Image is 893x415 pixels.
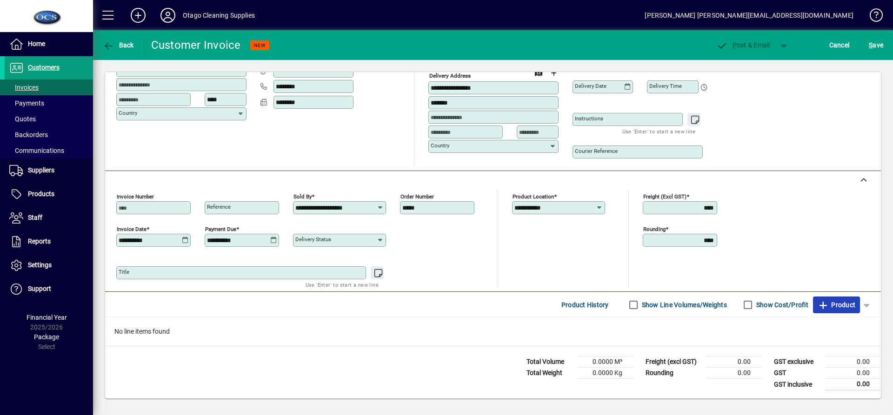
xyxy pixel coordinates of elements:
[645,8,853,23] div: [PERSON_NAME] [PERSON_NAME][EMAIL_ADDRESS][DOMAIN_NAME]
[643,193,686,200] mat-label: Freight (excl GST)
[27,314,67,321] span: Financial Year
[866,37,886,53] button: Save
[5,111,93,127] a: Quotes
[28,40,45,47] span: Home
[28,214,42,221] span: Staff
[531,65,546,80] a: View on map
[5,183,93,206] a: Products
[827,37,852,53] button: Cancel
[123,7,153,24] button: Add
[293,193,312,200] mat-label: Sold by
[151,38,241,53] div: Customer Invoice
[183,8,255,23] div: Otago Cleaning Supplies
[769,356,825,368] td: GST exclusive
[9,115,36,123] span: Quotes
[5,159,93,182] a: Suppliers
[9,131,48,138] span: Backorders
[34,333,59,341] span: Package
[558,296,613,313] button: Product History
[306,279,379,290] mat-hint: Use 'Enter' to start a new line
[863,2,881,32] a: Knowledge Base
[706,368,762,379] td: 0.00
[643,226,666,232] mat-label: Rounding
[641,368,706,379] td: Rounding
[578,368,633,379] td: 0.0000 Kg
[28,166,54,174] span: Suppliers
[561,297,609,312] span: Product History
[100,37,136,53] button: Back
[5,254,93,277] a: Settings
[93,37,144,53] app-page-header-button: Back
[28,64,60,71] span: Customers
[825,368,881,379] td: 0.00
[575,115,603,122] mat-label: Instructions
[716,41,770,49] span: ost & Email
[733,41,737,49] span: P
[829,38,850,53] span: Cancel
[641,356,706,368] td: Freight (excl GST)
[513,193,554,200] mat-label: Product location
[9,99,44,107] span: Payments
[5,95,93,111] a: Payments
[119,110,137,116] mat-label: Country
[5,79,93,95] a: Invoices
[431,142,449,149] mat-label: Country
[9,84,39,91] span: Invoices
[400,193,434,200] mat-label: Order number
[5,143,93,158] a: Communications
[712,37,775,53] button: Post & Email
[769,368,825,379] td: GST
[9,147,64,154] span: Communications
[5,206,93,230] a: Staff
[28,261,52,269] span: Settings
[769,379,825,390] td: GST inclusive
[825,356,881,368] td: 0.00
[295,236,331,243] mat-label: Delivery status
[5,277,93,301] a: Support
[117,226,147,232] mat-label: Invoice date
[28,190,54,198] span: Products
[522,356,578,368] td: Total Volume
[28,285,51,292] span: Support
[205,226,236,232] mat-label: Payment due
[5,230,93,253] a: Reports
[546,66,561,80] button: Choose address
[522,368,578,379] td: Total Weight
[754,300,808,310] label: Show Cost/Profit
[103,41,134,49] span: Back
[869,38,883,53] span: ave
[5,33,93,56] a: Home
[119,269,129,275] mat-label: Title
[5,127,93,143] a: Backorders
[825,379,881,390] td: 0.00
[818,297,855,312] span: Product
[649,83,682,89] mat-label: Delivery time
[640,300,727,310] label: Show Line Volumes/Weights
[622,126,695,137] mat-hint: Use 'Enter' to start a new line
[575,148,618,154] mat-label: Courier Reference
[706,356,762,368] td: 0.00
[28,237,51,245] span: Reports
[254,42,266,48] span: NEW
[117,193,154,200] mat-label: Invoice number
[105,317,881,346] div: No line items found
[207,204,231,210] mat-label: Reference
[813,296,860,313] button: Product
[575,83,606,89] mat-label: Delivery date
[869,41,873,49] span: S
[153,7,183,24] button: Profile
[578,356,633,368] td: 0.0000 M³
